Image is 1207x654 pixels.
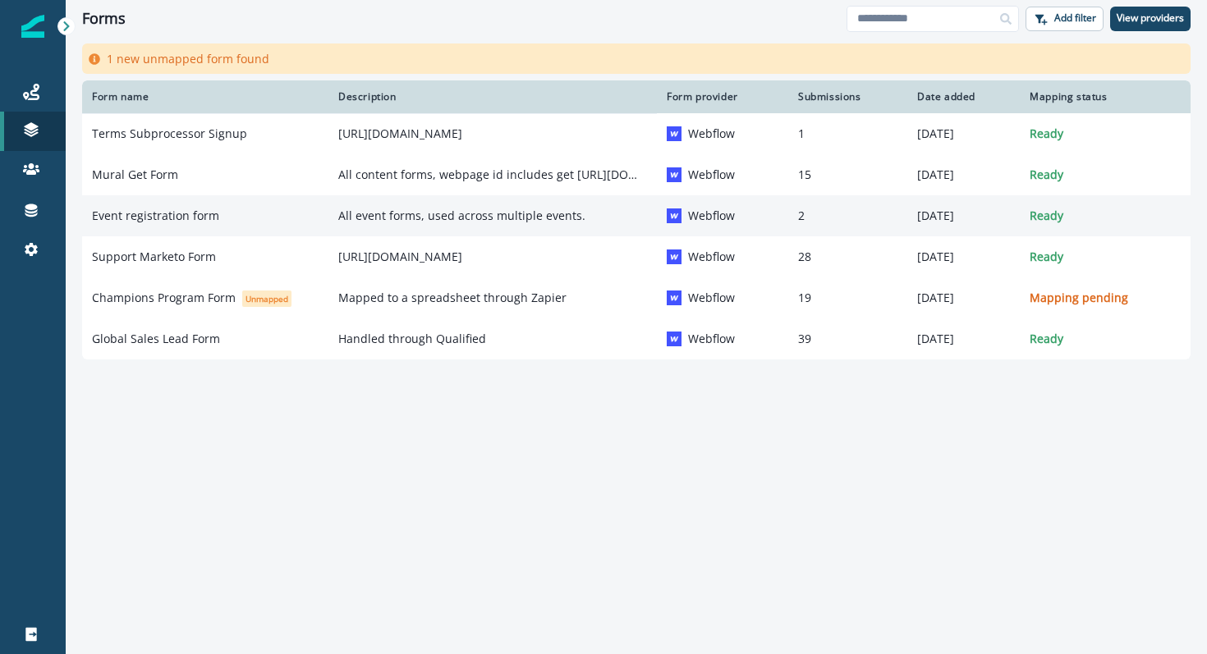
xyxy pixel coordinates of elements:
[1110,7,1191,31] button: View providers
[667,332,682,346] img: Webflow
[667,208,682,223] img: Webflow
[798,167,897,183] p: 15
[798,249,897,265] p: 28
[1030,90,1181,103] div: Mapping status
[92,167,178,183] p: Mural Get Form
[107,50,269,67] p: 1 new unmapped form found
[82,10,126,28] h1: Forms
[82,195,1191,236] a: Event registration formAll event forms, used across multiple events.WebflowWebflow2[DATE]Ready
[92,208,219,224] p: Event registration form
[667,249,682,264] img: Webflow
[82,277,1191,318] a: Champions Program FormUnmappedMapped to a spreadsheet through ZapierWebflowWebflow19[DATE]Mapping...
[917,90,1010,103] div: Date added
[798,126,897,142] p: 1
[917,249,1010,265] p: [DATE]
[92,249,216,265] p: Support Marketo Form
[1117,12,1184,24] p: View providers
[917,290,1010,306] p: [DATE]
[667,126,682,141] img: Webflow
[798,208,897,224] p: 2
[1030,126,1181,142] p: Ready
[338,331,647,347] p: Handled through Qualified
[338,249,647,265] p: [URL][DOMAIN_NAME]
[1030,331,1181,347] p: Ready
[92,90,319,103] div: Form name
[798,90,897,103] div: Submissions
[667,290,682,305] img: Webflow
[92,331,220,347] p: Global Sales Lead Form
[917,126,1010,142] p: [DATE]
[688,249,735,265] p: Webflow
[338,90,647,103] div: Description
[82,113,1191,154] a: Terms Subprocessor Signup[URL][DOMAIN_NAME]WebflowWebflow1[DATE]Ready
[1026,7,1104,31] button: Add filter
[798,290,897,306] p: 19
[338,290,647,306] p: Mapped to a spreadsheet through Zapier
[917,167,1010,183] p: [DATE]
[798,331,897,347] p: 39
[242,290,291,307] span: Unmapped
[338,126,647,142] p: [URL][DOMAIN_NAME]
[21,15,44,38] img: Inflection
[688,167,735,183] p: Webflow
[82,318,1191,359] a: Global Sales Lead FormHandled through QualifiedWebflowWebflow39[DATE]Ready
[1030,290,1181,306] p: Mapping pending
[92,290,236,306] p: Champions Program Form
[667,167,682,182] img: Webflow
[338,208,647,224] p: All event forms, used across multiple events.
[1054,12,1096,24] p: Add filter
[1030,167,1181,183] p: Ready
[917,208,1010,224] p: [DATE]
[688,126,735,142] p: Webflow
[917,331,1010,347] p: [DATE]
[1030,249,1181,265] p: Ready
[82,236,1191,277] a: Support Marketo Form[URL][DOMAIN_NAME]WebflowWebflow28[DATE]Ready
[338,167,647,183] p: All content forms, webpage id includes get [URL][DOMAIN_NAME]
[688,290,735,306] p: Webflow
[688,331,735,347] p: Webflow
[1030,208,1181,224] p: Ready
[688,208,735,224] p: Webflow
[82,154,1191,195] a: Mural Get FormAll content forms, webpage id includes get [URL][DOMAIN_NAME]WebflowWebflow15[DATE]...
[92,126,247,142] p: Terms Subprocessor Signup
[667,90,778,103] div: Form provider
